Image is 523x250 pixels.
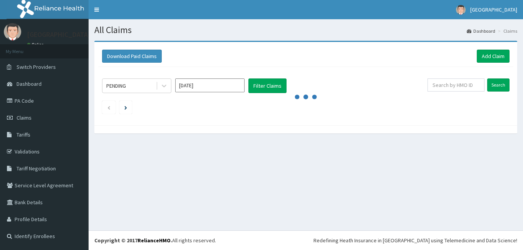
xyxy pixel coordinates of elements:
a: Next page [124,104,127,111]
div: Redefining Heath Insurance in [GEOGRAPHIC_DATA] using Telemedicine and Data Science! [313,237,517,244]
a: RelianceHMO [137,237,171,244]
strong: Copyright © 2017 . [94,237,172,244]
input: Select Month and Year [175,78,245,92]
img: User Image [456,5,466,15]
input: Search [487,78,510,92]
svg: audio-loading [294,85,317,108]
footer: All rights reserved. [89,230,523,250]
p: [GEOGRAPHIC_DATA] [27,31,91,38]
button: Download Paid Claims [102,50,162,63]
a: Online [27,42,45,47]
span: Dashboard [17,80,42,87]
a: Dashboard [467,28,495,34]
li: Claims [496,28,517,34]
span: Claims [17,114,32,121]
h1: All Claims [94,25,517,35]
a: Previous page [107,104,111,111]
span: Tariff Negotiation [17,165,56,172]
div: PENDING [106,82,126,90]
span: [GEOGRAPHIC_DATA] [470,6,517,13]
span: Switch Providers [17,63,56,70]
img: User Image [4,23,21,40]
button: Filter Claims [248,78,287,93]
span: Tariffs [17,131,30,138]
input: Search by HMO ID [427,78,484,92]
a: Add Claim [477,50,510,63]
